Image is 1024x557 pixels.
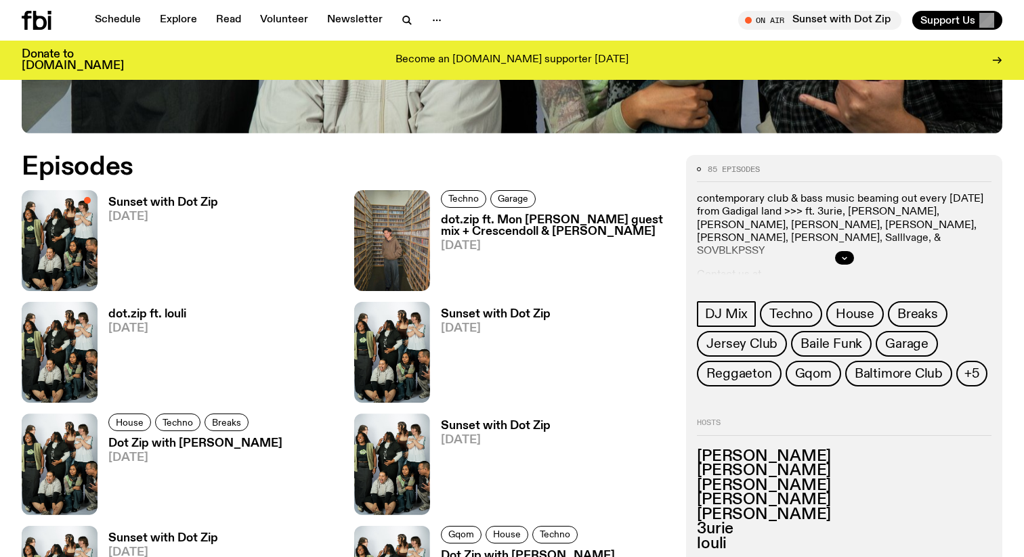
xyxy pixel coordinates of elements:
[826,301,884,327] a: House
[430,420,551,514] a: Sunset with Dot Zip[DATE]
[493,529,521,539] span: House
[108,197,218,208] h3: Sunset with Dot Zip
[706,366,771,381] span: Reggaeton
[430,309,551,403] a: Sunset with Dot Zip[DATE]
[697,522,991,537] h3: 3urie
[705,307,748,321] span: DJ Mix
[540,529,570,539] span: Techno
[441,309,551,320] h3: Sunset with Dot Zip
[697,301,756,327] a: DJ Mix
[22,49,124,72] h3: Donate to [DOMAIN_NAME]
[98,438,282,514] a: Dot Zip with [PERSON_NAME][DATE]
[697,478,991,493] h3: [PERSON_NAME]
[956,361,987,386] button: +5
[498,194,528,204] span: Garage
[876,331,938,357] a: Garage
[888,301,947,327] a: Breaks
[430,215,670,291] a: dot.zip ft. Mon [PERSON_NAME] guest mix + Crescendoll & [PERSON_NAME][DATE]
[697,464,991,478] h3: [PERSON_NAME]
[738,11,901,30] button: On AirSunset with Dot Zip
[791,331,872,357] a: Baile Funk
[795,366,832,381] span: Gqom
[22,155,670,179] h2: Episodes
[98,309,186,403] a: dot.zip ft. louli[DATE]
[252,11,316,30] a: Volunteer
[769,307,813,321] span: Techno
[697,331,787,357] a: Jersey Club
[205,414,249,431] a: Breaks
[845,361,952,386] a: Baltimore Club
[108,211,218,223] span: [DATE]
[532,526,578,543] a: Techno
[486,526,528,543] a: House
[87,11,149,30] a: Schedule
[396,54,628,66] p: Become an [DOMAIN_NAME] supporter [DATE]
[152,11,205,30] a: Explore
[441,526,482,543] a: Gqom
[441,215,670,238] h3: dot.zip ft. Mon [PERSON_NAME] guest mix + Crescendoll & [PERSON_NAME]
[441,420,551,432] h3: Sunset with Dot Zip
[855,366,943,381] span: Baltimore Club
[116,418,144,428] span: House
[760,301,822,327] a: Techno
[697,361,781,386] a: Reggaeton
[108,452,282,464] span: [DATE]
[964,366,979,381] span: +5
[441,323,551,334] span: [DATE]
[786,361,841,386] a: Gqom
[163,418,193,428] span: Techno
[697,449,991,464] h3: [PERSON_NAME]
[697,493,991,508] h3: [PERSON_NAME]
[490,190,536,208] a: Garage
[98,197,218,291] a: Sunset with Dot Zip[DATE]
[697,508,991,522] h3: [PERSON_NAME]
[920,14,975,26] span: Support Us
[912,11,1002,30] button: Support Us
[441,435,551,446] span: [DATE]
[441,190,486,208] a: Techno
[885,336,929,351] span: Garage
[155,414,200,431] a: Techno
[448,529,474,539] span: Gqom
[708,166,760,173] span: 85 episodes
[697,419,991,435] h2: Hosts
[108,414,151,431] a: House
[108,309,186,320] h3: dot.zip ft. louli
[108,323,186,334] span: [DATE]
[441,240,670,252] span: [DATE]
[319,11,391,30] a: Newsletter
[801,336,862,351] span: Baile Funk
[706,336,777,351] span: Jersey Club
[208,11,249,30] a: Read
[108,438,282,449] h3: Dot Zip with [PERSON_NAME]
[108,533,218,544] h3: Sunset with Dot Zip
[897,307,938,321] span: Breaks
[448,194,479,204] span: Techno
[697,537,991,552] h3: louli
[212,418,241,428] span: Breaks
[697,193,991,258] p: contemporary club & bass music beaming out every [DATE] from Gadigal land >>> ft. 3urie, [PERSON_...
[836,307,874,321] span: House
